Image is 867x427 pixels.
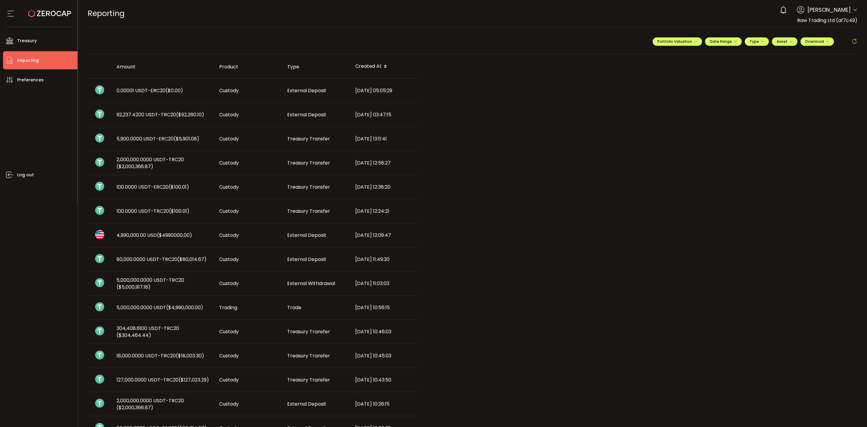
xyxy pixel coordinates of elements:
img: usdt_portfolio.svg [95,350,104,359]
span: ($4990000.00) [157,232,192,239]
span: Treasury Transfer [287,208,330,215]
span: Asset [777,39,788,44]
span: Custody [219,376,239,383]
img: usdt_portfolio.svg [95,85,104,94]
span: 2,000,000.0000 USDT-TRC20 [117,156,210,170]
span: 5,000,000.0000 USDT-TRC20 [117,277,210,290]
span: 4,990,000.00 USD [117,232,192,239]
span: ($92,260.10) [176,111,204,118]
div: [DATE] 10:43:50 [350,376,418,383]
span: Reporting [88,8,125,19]
img: usdt_portfolio.svg [95,278,104,287]
iframe: Chat Widget [837,398,867,427]
span: Download [805,39,829,44]
span: Custody [219,184,239,190]
div: [DATE] 11:49:30 [350,256,418,263]
span: 100.0000 USDT-TRC20 [117,208,189,215]
span: Reporting [17,56,39,65]
span: ($304,464.44) [117,332,151,339]
span: Raw Trading Ltd (af7c49) [797,17,857,24]
span: Preferences [17,76,44,84]
span: Log out [17,171,34,179]
span: [PERSON_NAME] [807,6,851,14]
div: Type [282,63,350,70]
img: usdt_portfolio.svg [95,158,104,167]
span: ($80,014.67) [177,256,207,263]
div: Amount [112,63,214,70]
span: ($0.00) [166,87,183,94]
img: usdt_portfolio.svg [95,326,104,335]
span: External Deposit [287,256,326,263]
span: Custody [219,159,239,166]
div: [DATE] 12:58:27 [350,159,418,166]
span: Custody [219,87,239,94]
span: Custody [219,256,239,263]
span: ($18,003.30) [176,352,204,359]
span: ($5,000,917.18) [117,284,151,290]
button: Portfolio Valuation [653,37,702,46]
img: usdt_portfolio.svg [95,109,104,118]
span: Custody [219,232,239,239]
div: [DATE] 10:45:03 [350,352,418,359]
div: [DATE] 10:56:15 [350,304,418,311]
img: usdt_portfolio.svg [95,375,104,384]
span: Custody [219,280,239,287]
img: usd_portfolio.svg [95,230,104,239]
span: External Deposit [287,232,326,239]
span: Treasury Transfer [287,184,330,190]
span: Treasury Transfer [287,135,330,142]
span: 0.00001 USDT-ERC20 [117,87,183,94]
div: [DATE] 13:11:41 [350,135,418,142]
span: 2,000,000.0000 USDT-TRC20 [117,397,210,411]
span: 18,000.0000 USDT-TRC20 [117,352,204,359]
button: Asset [772,37,797,46]
span: Treasury Transfer [287,376,330,383]
span: Trading [219,304,237,311]
img: usdt_portfolio.svg [95,254,104,263]
span: Type [750,39,764,44]
span: Custody [219,328,239,335]
div: [DATE] 12:24:21 [350,208,418,215]
span: External Deposit [287,400,326,407]
button: Date Range [705,37,742,46]
div: [DATE] 11:03:03 [350,280,418,287]
span: Custody [219,208,239,215]
div: [DATE] 03:47:15 [350,111,418,118]
span: ($4,990,000.00) [166,304,203,311]
img: usdt_portfolio.svg [95,182,104,191]
span: 5,900.0000 USDT-ERC20 [117,135,199,142]
img: usdt_portfolio.svg [95,399,104,408]
span: Custody [219,111,239,118]
span: ($5,901.08) [174,135,199,142]
button: Download [800,37,834,46]
div: Product [214,63,282,70]
span: Treasury Transfer [287,328,330,335]
span: 80,000.0000 USDT-TRC20 [117,256,207,263]
span: External Withdrawal [287,280,335,287]
span: External Deposit [287,111,326,118]
img: usdt_portfolio.svg [95,302,104,311]
span: ($100.01) [169,184,189,190]
span: Custody [219,135,239,142]
span: Treasury Transfer [287,352,330,359]
span: 304,408.6100 USDT-TRC20 [117,325,210,339]
span: ($100.01) [169,208,189,215]
span: ($2,000,366.87) [117,404,153,411]
span: Date Range [710,39,737,44]
div: [DATE] 05:05:29 [350,87,418,94]
div: [DATE] 12:38:20 [350,184,418,190]
span: 100.0000 USDT-ERC20 [117,184,189,190]
span: Treasury [17,36,37,45]
span: Custody [219,352,239,359]
span: 5,000,000.0000 USDT [117,304,203,311]
img: usdt_portfolio.svg [95,133,104,143]
span: Custody [219,400,239,407]
span: 127,000.0000 USDT-TRC20 [117,376,209,383]
span: 92,237.4200 USDT-TRC20 [117,111,204,118]
span: Portfolio Valuation [657,39,697,44]
div: [DATE] 10:46:03 [350,328,418,335]
span: ($2,000,366.87) [117,163,153,170]
div: Created At [350,61,418,72]
button: Type [745,37,769,46]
